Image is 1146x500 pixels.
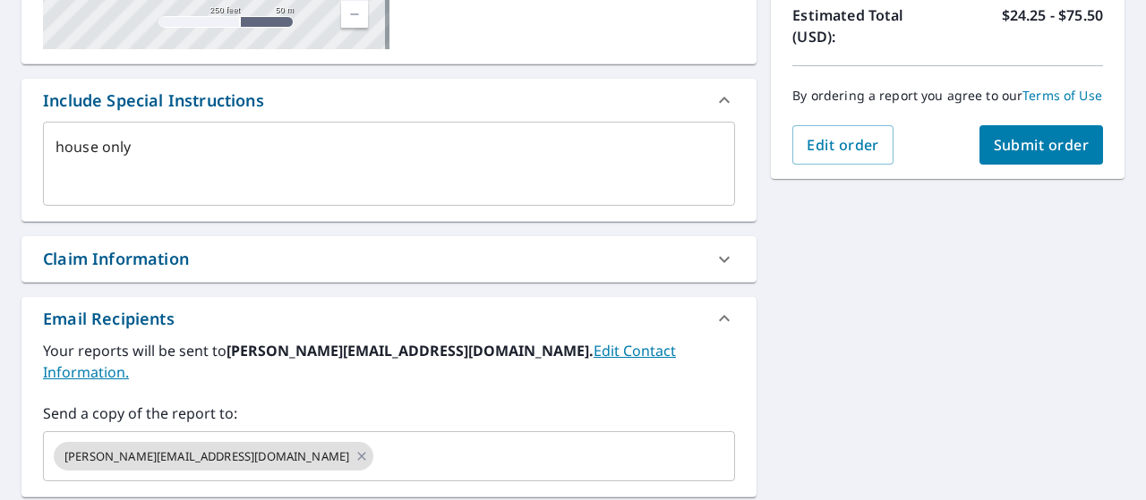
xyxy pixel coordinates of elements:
div: Claim Information [21,236,757,282]
span: [PERSON_NAME][EMAIL_ADDRESS][DOMAIN_NAME] [54,448,360,465]
p: $24.25 - $75.50 [1002,4,1103,47]
p: Estimated Total (USD): [792,4,947,47]
textarea: house only [56,139,723,190]
button: Edit order [792,125,894,165]
p: By ordering a report you agree to our [792,88,1103,104]
span: Edit order [807,135,879,155]
a: Terms of Use [1022,87,1102,104]
div: Include Special Instructions [43,89,264,113]
b: [PERSON_NAME][EMAIL_ADDRESS][DOMAIN_NAME]. [227,341,594,360]
label: Send a copy of the report to: [43,403,735,424]
a: Current Level 17, Zoom Out [341,1,368,28]
div: Claim Information [43,247,189,271]
div: [PERSON_NAME][EMAIL_ADDRESS][DOMAIN_NAME] [54,442,373,470]
span: Submit order [994,135,1090,155]
div: Email Recipients [43,307,175,331]
div: Email Recipients [21,297,757,340]
label: Your reports will be sent to [43,340,735,383]
div: Include Special Instructions [21,79,757,122]
button: Submit order [979,125,1104,165]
